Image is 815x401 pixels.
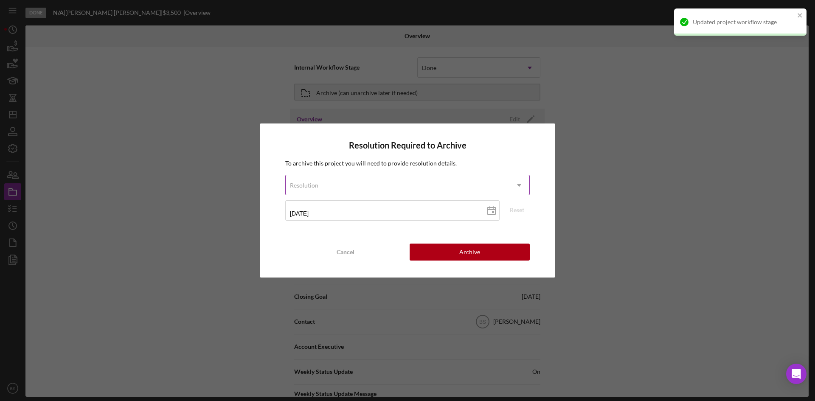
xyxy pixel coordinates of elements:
div: Updated project workflow stage [693,19,795,25]
button: Archive [410,244,530,261]
div: Cancel [337,244,354,261]
button: close [797,12,803,20]
div: Open Intercom Messenger [786,364,807,384]
button: Cancel [285,244,405,261]
button: Reset [504,204,530,216]
div: Archive [459,244,480,261]
div: Reset [510,204,524,216]
p: To archive this project you will need to provide resolution details. [285,159,530,168]
h4: Resolution Required to Archive [285,140,530,150]
div: Resolution [290,182,318,189]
